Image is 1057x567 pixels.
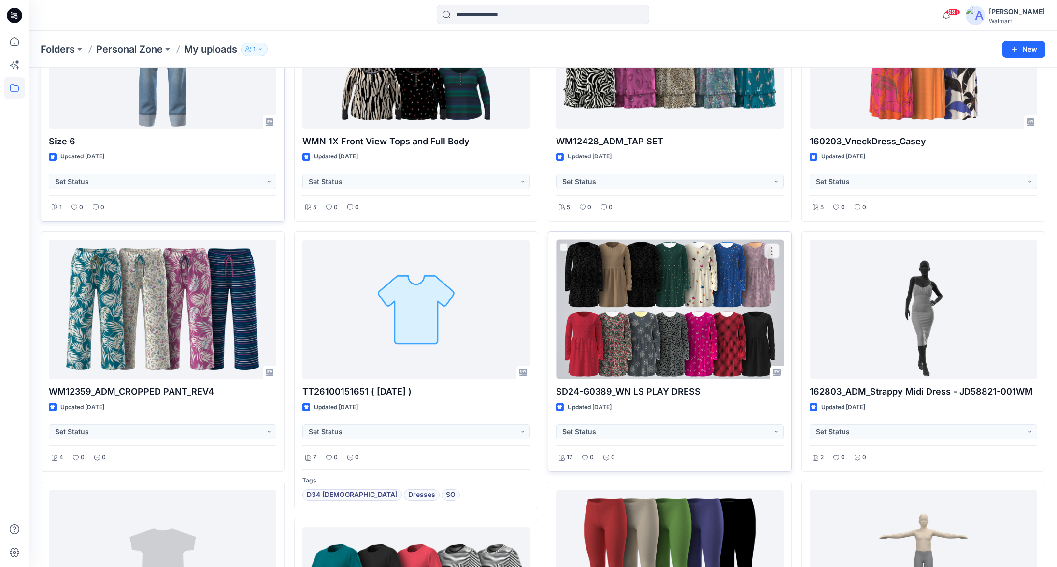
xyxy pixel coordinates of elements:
p: SD24-G0389_WN LS PLAY DRESS [556,385,784,398]
p: Updated [DATE] [568,402,612,412]
p: 2 [820,453,824,463]
p: 0 [79,202,83,213]
span: Dresses [408,489,435,501]
a: SD24-G0389_WN LS PLAY DRESS [556,240,784,379]
div: Walmart [989,17,1045,25]
p: 0 [862,202,866,213]
span: D34 [DEMOGRAPHIC_DATA] [307,489,398,501]
p: 0 [81,453,85,463]
p: 0 [102,453,106,463]
p: My uploads [184,43,237,56]
span: 99+ [946,8,960,16]
p: 17 [567,453,572,463]
p: 5 [567,202,570,213]
p: Updated [DATE] [821,152,865,162]
p: Updated [DATE] [314,152,358,162]
p: 0 [611,453,615,463]
p: Updated [DATE] [60,152,104,162]
p: 0 [841,453,845,463]
p: 7 [313,453,316,463]
button: 1 [241,43,268,56]
a: Folders [41,43,75,56]
img: avatar [966,6,985,25]
p: 0 [334,453,338,463]
a: Personal Zone [96,43,163,56]
p: Updated [DATE] [821,402,865,412]
p: Updated [DATE] [60,402,104,412]
p: 0 [862,453,866,463]
p: 0 [355,453,359,463]
p: 0 [100,202,104,213]
a: WM12359_ADM_CROPPED PANT_REV4 [49,240,276,379]
p: WMN 1X Front View Tops and Full Body [302,135,530,148]
a: 162803_ADM_Strappy Midi Dress - JD58821-001WM [810,240,1037,379]
a: TT26100151651 ( 14-07-2024 ) [302,240,530,379]
p: 0 [587,202,591,213]
p: 5 [313,202,316,213]
button: New [1002,41,1045,58]
p: 162803_ADM_Strappy Midi Dress - JD58821-001WM [810,385,1037,398]
p: Updated [DATE] [568,152,612,162]
p: 0 [590,453,594,463]
p: 0 [609,202,613,213]
p: Size 6 [49,135,276,148]
span: SO [446,489,456,501]
p: 0 [355,202,359,213]
p: 4 [59,453,63,463]
p: 0 [841,202,845,213]
p: TT26100151651 ( [DATE] ) [302,385,530,398]
p: 1 [59,202,62,213]
div: [PERSON_NAME] [989,6,1045,17]
p: WM12359_ADM_CROPPED PANT_REV4 [49,385,276,398]
p: 160203_VneckDress_Casey [810,135,1037,148]
p: WM12428_ADM_TAP SET [556,135,784,148]
p: 1 [253,44,256,55]
p: Tags [302,476,530,486]
p: Updated [DATE] [314,402,358,412]
p: 5 [820,202,824,213]
p: 0 [334,202,338,213]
